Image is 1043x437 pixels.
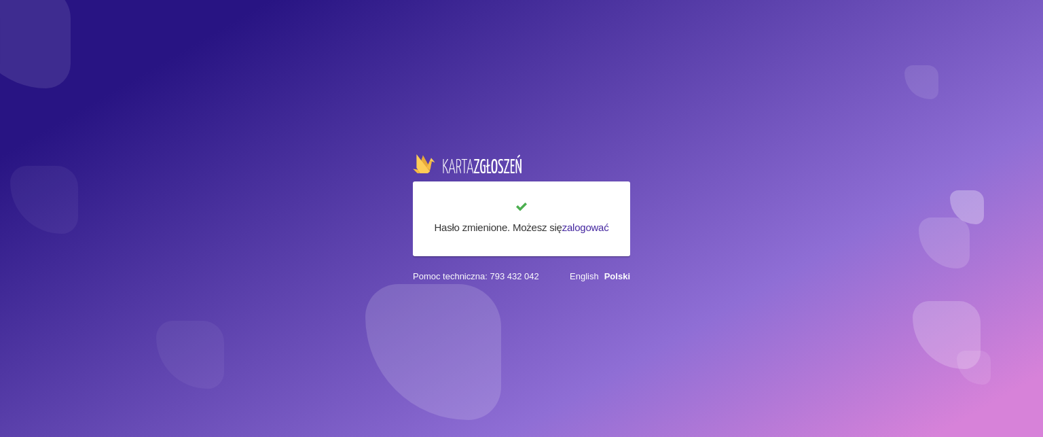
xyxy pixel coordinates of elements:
span: Pomoc techniczna: 793 432 042 [413,270,539,283]
h6: Hasło zmienione. Możesz się [426,202,617,235]
img: logo-karta.png [413,154,521,173]
a: zalogować [562,222,609,233]
a: English [570,271,599,281]
a: Polski [604,271,630,281]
